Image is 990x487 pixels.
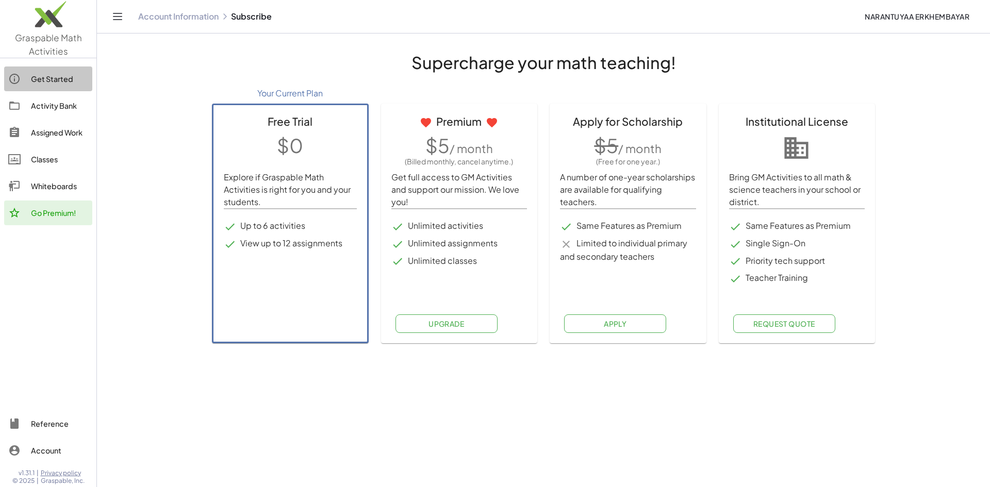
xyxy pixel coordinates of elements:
[391,113,527,129] div: Premium
[31,153,88,165] div: Classes
[31,73,88,85] div: Get Started
[15,32,82,57] span: Graspable Math Activities
[4,438,92,463] a: Account
[4,411,92,436] a: Reference
[4,147,92,172] a: Classes
[391,171,527,208] p: Get full access to GM Activities and support our mission. We love you!
[391,131,527,159] p: $5
[37,469,39,477] span: |
[19,469,35,477] span: v1.31.1
[729,171,865,208] p: Bring GM Activities to all math & science teachers in your school or district.
[391,220,527,233] li: Unlimited activities
[212,83,369,104] div: Your Current Plan
[224,113,357,129] div: Free Trial
[224,220,357,233] li: Up to 6 activities
[224,171,357,208] p: Explore if Graspable Math Activities is right for you and your students.
[856,7,978,26] button: narantuyaa erkhembayar
[560,171,696,208] p: A number of one-year scholarships are available for qualifying teachers.
[4,93,92,118] a: Activity Bank
[12,477,35,485] span: © 2025
[729,255,865,268] li: Priority tech support
[212,50,875,75] h1: Supercharge your math teaching!
[138,11,219,22] a: Account Information
[4,174,92,198] a: Whiteboards
[391,255,527,268] li: Unlimited classes
[41,469,85,477] a: Privacy policy
[31,444,88,457] div: Account
[428,319,465,328] span: Upgrade
[395,314,498,333] button: Upgrade
[109,8,126,25] button: Toggle navigation
[224,237,357,250] li: View up to 12 assignments
[560,113,696,129] div: Apply for Scholarship
[729,220,865,233] li: Same Features as Premium
[450,141,493,156] span: / month
[37,477,39,485] span: |
[31,126,88,139] div: Assigned Work
[224,131,357,159] p: $0
[729,237,865,250] li: Single Sign-On
[31,99,88,112] div: Activity Bank
[729,113,865,129] div: Institutional License
[31,207,88,219] div: Go Premium!
[560,220,696,233] li: Same Features as Premium
[753,319,815,328] span: Request Quote
[729,272,865,285] li: Teacher Training
[865,12,969,21] span: narantuyaa erkhembayar
[391,237,527,250] li: Unlimited assignments
[4,66,92,91] a: Get Started
[31,417,88,430] div: Reference
[594,133,618,157] span: $5
[31,180,88,192] div: Whiteboards
[41,477,85,485] span: Graspable, Inc.
[604,319,627,328] span: Apply
[4,120,92,145] a: Assigned Work
[564,314,666,333] button: Apply
[560,237,696,263] li: Limited to individual primary and secondary teachers
[618,141,662,156] span: / month
[733,314,835,333] button: Request Quote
